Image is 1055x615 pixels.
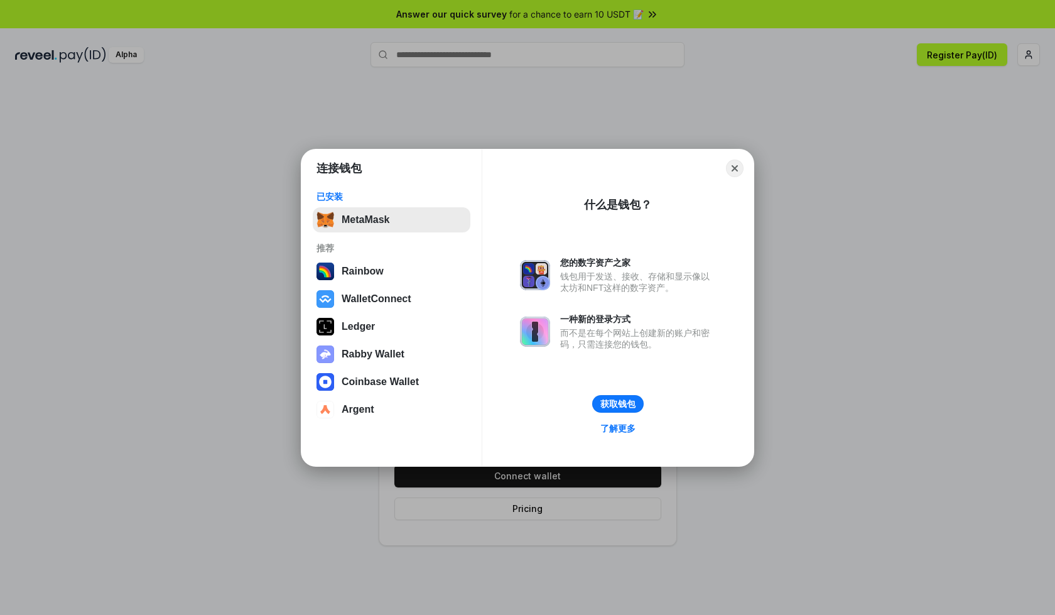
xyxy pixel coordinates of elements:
[313,342,470,367] button: Rabby Wallet
[520,317,550,347] img: svg+xml,%3Csvg%20xmlns%3D%22http%3A%2F%2Fwww.w3.org%2F2000%2Fsvg%22%20fill%3D%22none%22%20viewBox...
[560,313,716,325] div: 一种新的登录方式
[316,263,334,280] img: svg+xml,%3Csvg%20width%3D%22120%22%20height%3D%22120%22%20viewBox%3D%220%200%20120%20120%22%20fil...
[342,266,384,277] div: Rainbow
[316,346,334,363] img: svg+xml,%3Csvg%20xmlns%3D%22http%3A%2F%2Fwww.w3.org%2F2000%2Fsvg%22%20fill%3D%22none%22%20viewBox...
[592,395,644,413] button: 获取钱包
[313,397,470,422] button: Argent
[313,207,470,232] button: MetaMask
[316,161,362,176] h1: 连接钱包
[600,423,636,434] div: 了解更多
[560,271,716,293] div: 钱包用于发送、接收、存储和显示像以太坊和NFT这样的数字资产。
[342,293,411,305] div: WalletConnect
[342,404,374,415] div: Argent
[316,290,334,308] img: svg+xml,%3Csvg%20width%3D%2228%22%20height%3D%2228%22%20viewBox%3D%220%200%2028%2028%22%20fill%3D...
[313,369,470,395] button: Coinbase Wallet
[316,242,467,254] div: 推荐
[316,211,334,229] img: svg+xml,%3Csvg%20fill%3D%22none%22%20height%3D%2233%22%20viewBox%3D%220%200%2035%2033%22%20width%...
[342,376,419,388] div: Coinbase Wallet
[316,373,334,391] img: svg+xml,%3Csvg%20width%3D%2228%22%20height%3D%2228%22%20viewBox%3D%220%200%2028%2028%22%20fill%3D...
[313,286,470,312] button: WalletConnect
[316,318,334,335] img: svg+xml,%3Csvg%20xmlns%3D%22http%3A%2F%2Fwww.w3.org%2F2000%2Fsvg%22%20width%3D%2228%22%20height%3...
[584,197,652,212] div: 什么是钱包？
[316,401,334,418] img: svg+xml,%3Csvg%20width%3D%2228%22%20height%3D%2228%22%20viewBox%3D%220%200%2028%2028%22%20fill%3D...
[726,160,744,177] button: Close
[600,398,636,410] div: 获取钱包
[560,327,716,350] div: 而不是在每个网站上创建新的账户和密码，只需连接您的钱包。
[313,259,470,284] button: Rainbow
[593,420,643,437] a: 了解更多
[342,349,404,360] div: Rabby Wallet
[313,314,470,339] button: Ledger
[520,260,550,290] img: svg+xml,%3Csvg%20xmlns%3D%22http%3A%2F%2Fwww.w3.org%2F2000%2Fsvg%22%20fill%3D%22none%22%20viewBox...
[560,257,716,268] div: 您的数字资产之家
[342,321,375,332] div: Ledger
[342,214,389,226] div: MetaMask
[316,191,467,202] div: 已安装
